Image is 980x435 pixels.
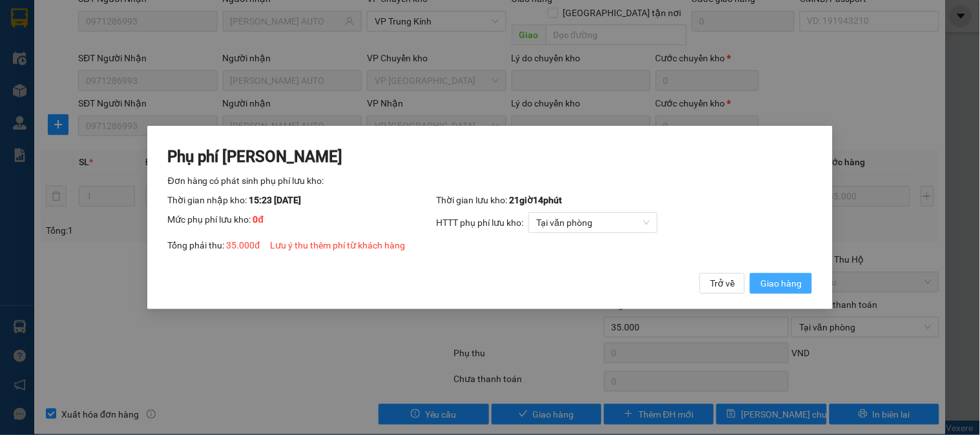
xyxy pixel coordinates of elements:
[168,193,437,207] div: Thời gian nhập kho:
[760,276,802,290] span: Giao hàng
[168,212,437,233] div: Mức phụ phí lưu kho:
[710,276,735,290] span: Trở về
[700,273,745,294] button: Trở về
[168,148,343,166] span: Phụ phí [PERSON_NAME]
[509,195,562,205] span: 21 giờ 14 phút
[436,212,812,233] div: HTTT phụ phí lưu kho:
[270,240,405,250] span: Lưu ý thu thêm phí từ khách hàng
[536,213,650,232] span: Tại văn phòng
[168,238,813,252] div: Tổng phải thu:
[436,193,812,207] div: Thời gian lưu kho:
[168,174,813,188] div: Đơn hàng có phát sinh phụ phí lưu kho:
[750,273,812,294] button: Giao hàng
[253,214,264,225] span: 0 đ
[227,240,260,250] span: 35.000 đ
[249,195,302,205] span: 15:23 [DATE]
